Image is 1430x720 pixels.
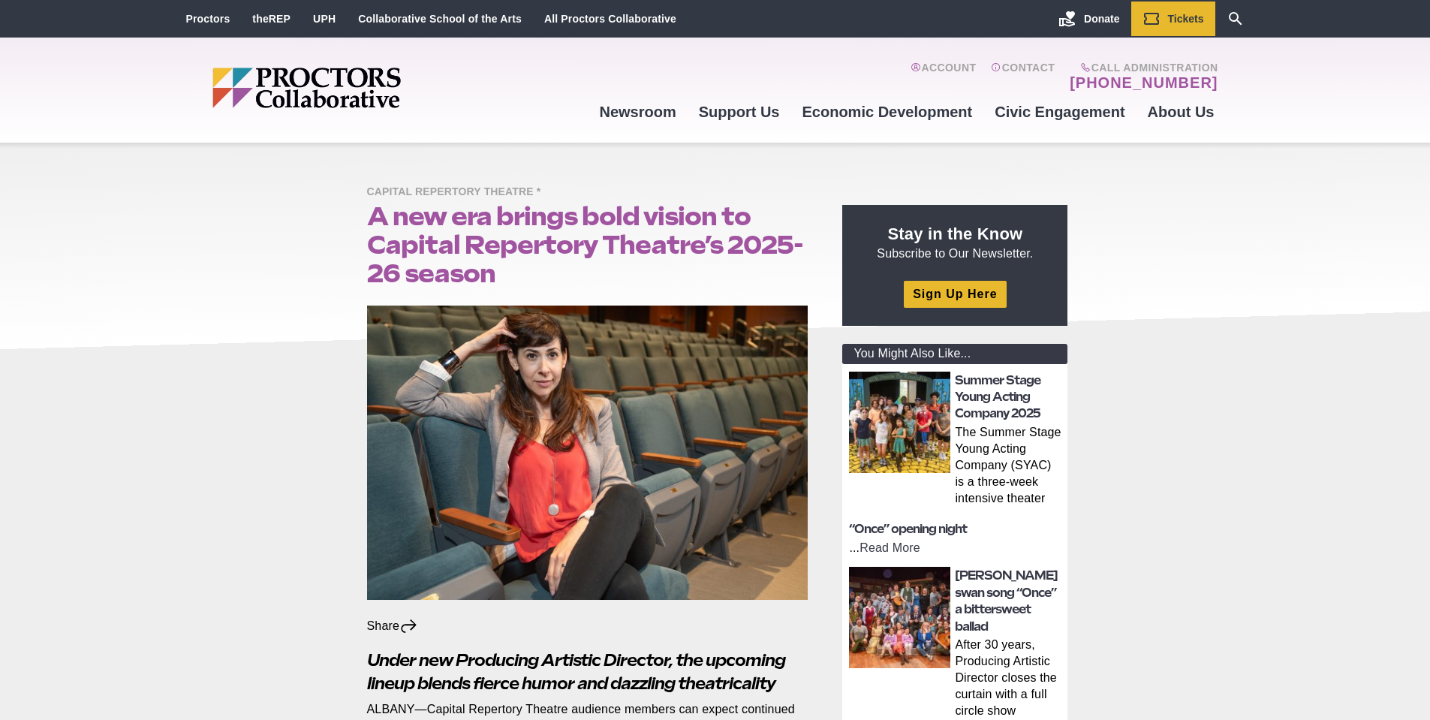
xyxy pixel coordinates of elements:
a: Tickets [1131,2,1215,36]
a: Proctors [186,13,230,25]
img: Proctors logo [212,68,516,108]
a: “Once” opening night [849,522,967,536]
a: Search [1215,2,1256,36]
a: UPH [313,13,336,25]
span: Donate [1084,13,1119,25]
strong: Stay in the Know [888,224,1023,243]
a: Read More [860,541,920,554]
h1: A new era brings bold vision to Capital Repertory Theatre’s 2025-26 season [367,202,808,288]
div: Share [367,618,419,634]
p: ... [849,540,1063,556]
span: Call Administration [1065,62,1218,74]
a: [PHONE_NUMBER] [1070,74,1218,92]
a: [PERSON_NAME] swan song “Once” a bittersweet ballad [955,568,1058,633]
p: The Summer Stage Young Acting Company (SYAC) is a three‑week intensive theater program held at [G... [955,424,1063,510]
a: About Us [1136,92,1226,132]
a: Economic Development [791,92,984,132]
a: Collaborative School of the Arts [358,13,522,25]
a: Donate [1047,2,1130,36]
a: Summer Stage Young Acting Company 2025 [955,373,1040,421]
span: Capital Repertory Theatre * [367,183,549,202]
a: theREP [252,13,291,25]
p: Subscribe to Our Newsletter. [860,223,1049,262]
a: Sign Up Here [904,281,1006,307]
a: Newsroom [588,92,687,132]
a: Civic Engagement [983,92,1136,132]
a: Contact [991,62,1055,92]
div: You Might Also Like... [842,344,1067,364]
a: Account [911,62,976,92]
span: Tickets [1168,13,1204,25]
a: All Proctors Collaborative [544,13,676,25]
a: Capital Repertory Theatre * [367,185,549,197]
img: thumbnail: Summer Stage Young Acting Company 2025 [849,372,950,473]
a: Support Us [688,92,791,132]
img: thumbnail: Maggie Mancinelli-Cahill swan song “Once” a bittersweet ballad [849,567,950,668]
em: Under new Producing Artistic Director, the upcoming lineup blends fierce humor and dazzling theat... [367,650,785,693]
